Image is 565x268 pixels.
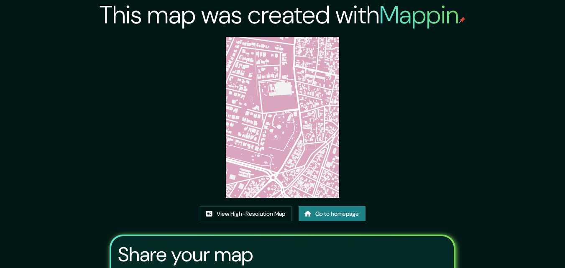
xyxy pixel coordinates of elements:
[491,235,556,259] iframe: Help widget launcher
[226,37,340,198] img: created-map
[299,206,366,222] a: Go to homepage
[459,17,465,23] img: mappin-pin
[200,206,292,222] a: View High-Resolution Map
[118,243,253,266] h3: Share your map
